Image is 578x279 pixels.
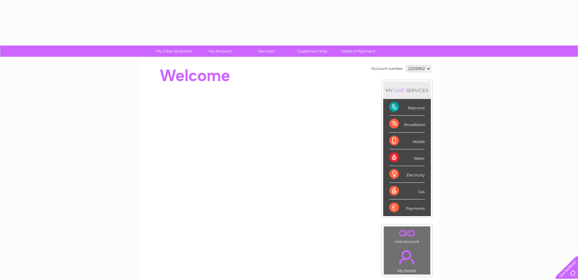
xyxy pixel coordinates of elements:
div: Water [389,149,425,166]
a: Services [241,46,291,57]
div: Telecoms [389,99,425,116]
div: Broadband [389,116,425,132]
div: Gas [389,183,425,199]
td: Link Account [384,226,431,245]
div: Electricity [389,166,425,183]
div: Mobile [389,133,425,149]
div: MY SERVICES [383,82,431,99]
a: My Account [195,46,245,57]
div: LIVE [393,87,406,93]
a: Make A Payment [333,46,384,57]
div: Payments [389,199,425,216]
a: Customer Help [287,46,337,57]
td: Account number [370,63,404,74]
a: My Clear Business [149,46,199,57]
a: . [385,228,429,239]
a: . [385,247,429,268]
td: My Details [384,245,431,275]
